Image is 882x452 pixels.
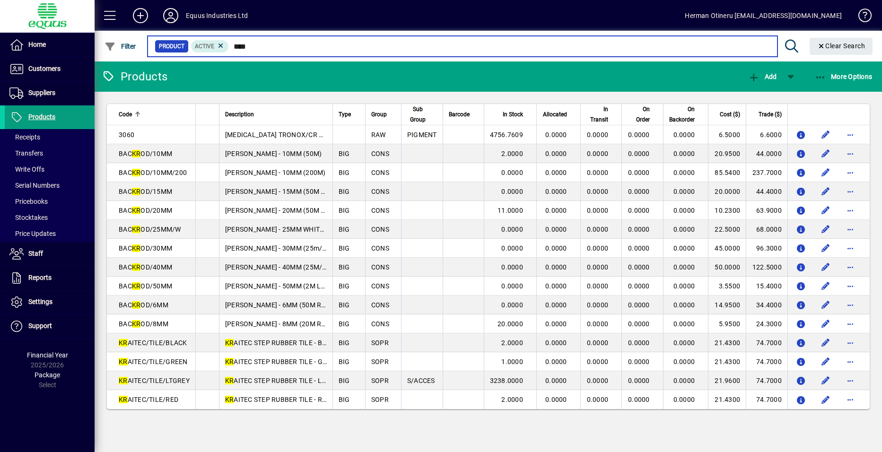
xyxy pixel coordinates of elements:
[587,377,609,384] span: 0.0000
[673,282,695,290] span: 0.0000
[225,169,326,176] span: [PERSON_NAME] - 10MM (200M)
[371,282,389,290] span: CONS
[708,201,746,220] td: 10.2300
[225,339,234,347] em: KR
[587,131,609,139] span: 0.0000
[28,274,52,281] span: Reports
[673,320,695,328] span: 0.0000
[9,165,44,173] span: Write Offs
[708,296,746,314] td: 14.9500
[28,298,52,305] span: Settings
[119,109,190,120] div: Code
[673,207,695,214] span: 0.0000
[225,226,362,233] span: [PERSON_NAME] - 25MM WHITE (50M ROLL)
[195,43,214,50] span: Active
[818,146,833,161] button: Edit
[708,220,746,239] td: 22.5000
[490,131,523,139] span: 4756.7609
[818,297,833,313] button: Edit
[673,131,695,139] span: 0.0000
[119,131,134,139] span: 3060
[843,241,858,256] button: More options
[708,144,746,163] td: 20.9500
[628,150,650,157] span: 0.0000
[339,226,350,233] span: BIG
[225,109,327,120] div: Description
[5,193,95,209] a: Pricebooks
[628,188,650,195] span: 0.0000
[132,150,141,157] em: KR
[543,109,567,120] span: Allocated
[132,282,141,290] em: KR
[587,339,609,347] span: 0.0000
[673,339,695,347] span: 0.0000
[125,7,156,24] button: Add
[5,81,95,105] a: Suppliers
[119,377,128,384] em: KR
[587,320,609,328] span: 0.0000
[628,263,650,271] span: 0.0000
[9,182,60,189] span: Serial Numbers
[132,188,141,195] em: KR
[748,73,777,80] span: Add
[225,377,234,384] em: KR
[119,263,172,271] span: BAC OD/40MM
[339,244,350,252] span: BIG
[371,207,389,214] span: CONS
[339,263,350,271] span: BIG
[545,169,567,176] span: 0.0000
[371,377,389,384] span: SOPR
[371,263,389,271] span: CONS
[339,396,350,403] span: BIG
[818,184,833,199] button: Edit
[102,38,139,55] button: Filter
[673,377,695,384] span: 0.0000
[545,226,567,233] span: 0.0000
[501,150,523,157] span: 2.0000
[843,260,858,275] button: More options
[746,314,787,333] td: 24.3000
[339,339,350,347] span: BIG
[5,161,95,177] a: Write Offs
[132,320,141,328] em: KR
[407,104,437,125] div: Sub Group
[628,282,650,290] span: 0.0000
[28,250,43,257] span: Staff
[843,203,858,218] button: More options
[501,226,523,233] span: 0.0000
[628,207,650,214] span: 0.0000
[818,260,833,275] button: Edit
[119,282,172,290] span: BAC OD/50MM
[339,169,350,176] span: BIG
[843,335,858,350] button: More options
[28,322,52,330] span: Support
[815,73,873,80] span: More Options
[545,150,567,157] span: 0.0000
[225,396,234,403] em: KR
[225,301,337,309] span: [PERSON_NAME] - 6MM (50M ROLL)
[673,301,695,309] span: 0.0000
[843,297,858,313] button: More options
[490,377,523,384] span: 3238.0000
[119,358,128,365] em: KR
[28,65,61,72] span: Customers
[5,242,95,266] a: Staff
[5,57,95,81] a: Customers
[490,109,532,120] div: In Stock
[339,150,350,157] span: BIG
[843,146,858,161] button: More options
[818,241,833,256] button: Edit
[498,320,523,328] span: 20.0000
[818,316,833,331] button: Edit
[673,150,695,157] span: 0.0000
[673,263,695,271] span: 0.0000
[186,8,248,23] div: Equus Industries Ltd
[371,188,389,195] span: CONS
[191,40,229,52] mat-chip: Activation Status: Active
[545,301,567,309] span: 0.0000
[545,396,567,403] span: 0.0000
[102,69,167,84] div: Products
[132,169,141,176] em: KR
[119,109,132,120] span: Code
[545,358,567,365] span: 0.0000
